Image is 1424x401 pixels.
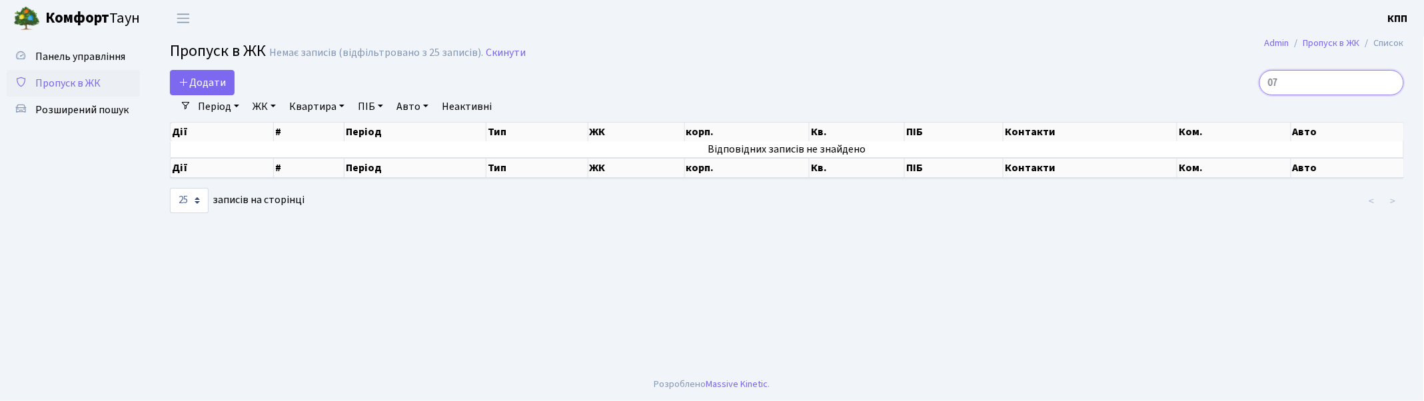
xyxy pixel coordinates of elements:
th: Кв. [810,123,905,141]
th: Кв. [810,158,905,178]
div: Немає записів (відфільтровано з 25 записів). [269,47,483,59]
th: корп. [685,158,810,178]
span: Таун [45,7,140,30]
th: корп. [685,123,810,141]
label: записів на сторінці [170,188,305,213]
a: Період [193,95,245,118]
a: Admin [1265,36,1289,50]
b: Комфорт [45,7,109,29]
nav: breadcrumb [1245,29,1424,57]
th: Ком. [1177,123,1291,141]
a: Панель управління [7,43,140,70]
a: Неактивні [436,95,497,118]
input: Пошук... [1259,70,1404,95]
a: КПП [1388,11,1408,27]
th: Авто [1291,123,1405,141]
span: Пропуск в ЖК [35,76,101,91]
a: Додати [170,70,235,95]
a: Розширений пошук [7,97,140,123]
th: Тип [486,123,588,141]
li: Список [1360,36,1404,51]
th: Контакти [1004,158,1177,178]
th: ПІБ [905,158,1004,178]
div: Розроблено . [654,377,770,392]
a: Пропуск в ЖК [7,70,140,97]
a: Скинути [486,47,526,59]
img: logo.png [13,5,40,32]
th: Тип [486,158,588,178]
button: Переключити навігацію [167,7,200,29]
th: ЖК [588,123,685,141]
th: Ком. [1177,158,1291,178]
th: # [274,123,345,141]
a: ПІБ [353,95,388,118]
th: Дії [171,123,274,141]
th: Контакти [1004,123,1177,141]
span: Пропуск в ЖК [170,39,266,63]
span: Панель управління [35,49,125,64]
th: ЖК [588,158,685,178]
th: Період [345,123,487,141]
a: Квартира [284,95,350,118]
span: Розширений пошук [35,103,129,117]
th: Період [345,158,487,178]
a: ЖК [247,95,281,118]
a: Пропуск в ЖК [1303,36,1360,50]
td: Відповідних записів не знайдено [171,141,1404,157]
a: Авто [391,95,434,118]
b: КПП [1388,11,1408,26]
a: Massive Kinetic [706,377,768,391]
th: ПІБ [905,123,1004,141]
span: Додати [179,75,226,90]
th: Дії [171,158,274,178]
th: Авто [1291,158,1405,178]
th: # [274,158,345,178]
select: записів на сторінці [170,188,209,213]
